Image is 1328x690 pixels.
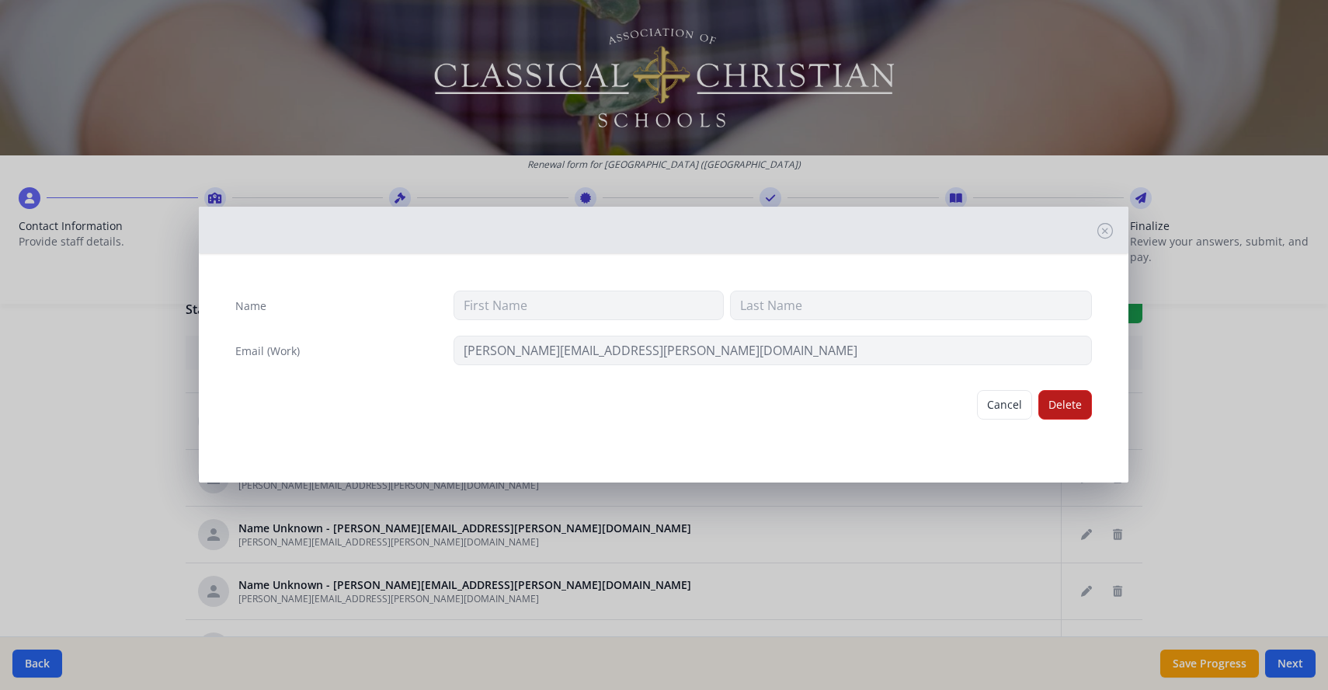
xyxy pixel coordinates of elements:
button: Cancel [977,390,1032,420]
label: Name [235,298,266,314]
input: Last Name [730,291,1092,320]
input: First Name [454,291,724,320]
input: contact@site.com [454,336,1092,365]
button: Delete [1038,390,1092,420]
label: Email (Work) [235,343,300,359]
